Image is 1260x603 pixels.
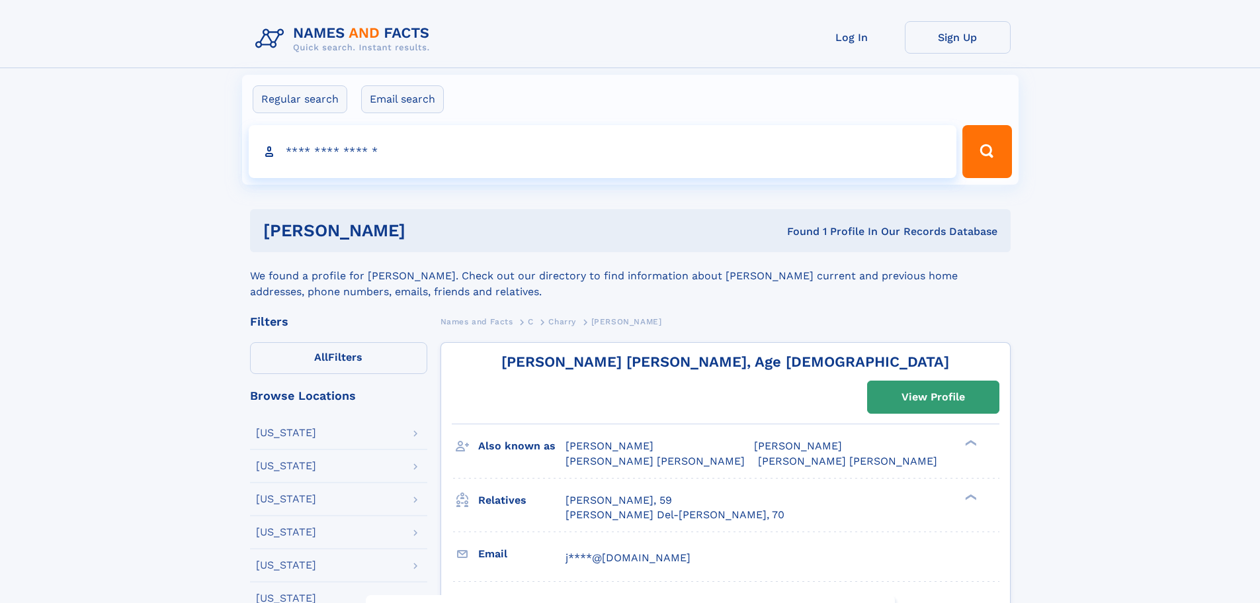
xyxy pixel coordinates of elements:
[868,381,999,413] a: View Profile
[478,543,566,565] h3: Email
[250,316,427,328] div: Filters
[314,351,328,363] span: All
[591,317,662,326] span: [PERSON_NAME]
[902,382,965,412] div: View Profile
[256,461,316,471] div: [US_STATE]
[501,353,949,370] a: [PERSON_NAME] [PERSON_NAME], Age [DEMOGRAPHIC_DATA]
[478,489,566,512] h3: Relatives
[962,125,1011,178] button: Search Button
[478,435,566,457] h3: Also known as
[566,455,745,467] span: [PERSON_NAME] [PERSON_NAME]
[253,85,347,113] label: Regular search
[250,390,427,402] div: Browse Locations
[250,21,441,57] img: Logo Names and Facts
[566,493,672,508] a: [PERSON_NAME], 59
[566,508,784,522] a: [PERSON_NAME] Del-[PERSON_NAME], 70
[962,439,978,447] div: ❯
[249,125,957,178] input: search input
[250,342,427,374] label: Filters
[256,428,316,438] div: [US_STATE]
[528,317,534,326] span: C
[528,313,534,330] a: C
[361,85,444,113] label: Email search
[548,317,576,326] span: Charry
[256,494,316,504] div: [US_STATE]
[566,440,653,452] span: [PERSON_NAME]
[799,21,905,54] a: Log In
[548,313,576,330] a: Charry
[256,560,316,571] div: [US_STATE]
[758,455,937,467] span: [PERSON_NAME] [PERSON_NAME]
[754,440,842,452] span: [PERSON_NAME]
[256,527,316,537] div: [US_STATE]
[250,252,1011,300] div: We found a profile for [PERSON_NAME]. Check out our directory to find information about [PERSON_N...
[962,492,978,501] div: ❯
[596,224,997,239] div: Found 1 Profile In Our Records Database
[441,313,513,330] a: Names and Facts
[263,222,597,239] h1: [PERSON_NAME]
[905,21,1011,54] a: Sign Up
